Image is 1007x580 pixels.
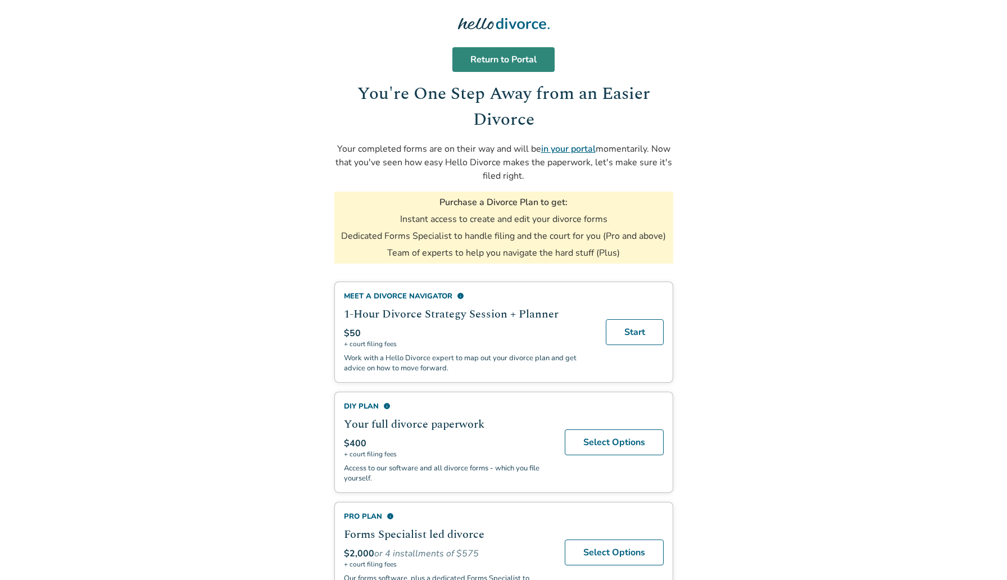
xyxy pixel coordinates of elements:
[344,339,592,348] span: + court filing fees
[344,437,366,450] span: $400
[439,196,568,209] h3: Purchase a Divorce Plan to get:
[344,547,551,560] div: or 4 installments of $575
[344,291,592,301] div: Meet a divorce navigator
[400,213,607,225] li: Instant access to create and edit your divorce forms
[452,47,555,72] a: Return to Portal
[565,429,664,455] a: Select Options
[606,319,664,345] a: Start
[344,547,374,560] span: $2,000
[341,230,666,242] li: Dedicated Forms Specialist to handle filing and the court for you (Pro and above)
[334,81,673,133] h1: You're One Step Away from an Easier Divorce
[457,292,464,300] span: info
[344,306,592,323] h2: 1-Hour Divorce Strategy Session + Planner
[344,526,551,543] h2: Forms Specialist led divorce
[344,401,551,411] div: DIY Plan
[383,402,391,410] span: info
[344,416,551,433] h2: Your full divorce paperwork
[541,143,596,155] a: in your portal
[344,560,551,569] span: + court filing fees
[344,463,551,483] p: Access to our software and all divorce forms - which you file yourself.
[565,540,664,565] a: Select Options
[344,450,551,459] span: + court filing fees
[387,247,620,259] li: Team of experts to help you navigate the hard stuff (Plus)
[344,511,551,522] div: Pro Plan
[334,142,673,183] p: Your completed forms are on their way and will be momentarily. Now that you've seen how easy Hell...
[344,327,361,339] span: $50
[387,513,394,520] span: info
[344,353,592,373] p: Work with a Hello Divorce expert to map out your divorce plan and get advice on how to move forward.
